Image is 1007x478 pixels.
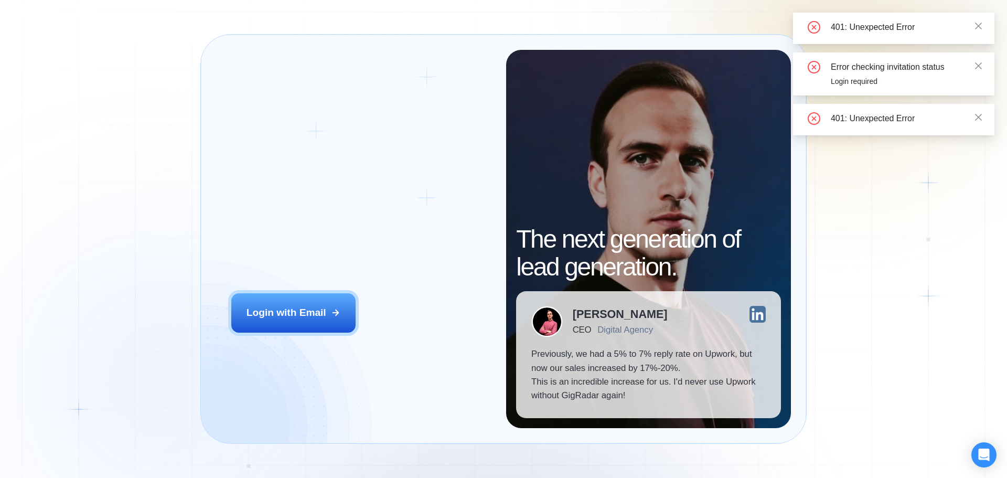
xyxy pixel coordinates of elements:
span: close [974,61,983,70]
span: close-circle [808,61,820,73]
div: Open Intercom Messenger [971,442,997,468]
div: Digital Agency [597,325,653,335]
div: Login with Email [247,306,326,320]
span: close-circle [808,112,820,125]
div: Login required [831,76,982,87]
div: 401: Unexpected Error [831,112,982,125]
span: close-circle [808,21,820,34]
div: 401: Unexpected Error [831,21,982,34]
h2: The next generation of lead generation. [516,226,781,281]
span: close [974,113,983,122]
p: Previously, we had a 5% to 7% reply rate on Upwork, but now our sales increased by 17%-20%. This ... [531,347,766,403]
button: Login with Email [231,293,356,332]
div: CEO [573,325,591,335]
span: close [974,22,983,30]
div: [PERSON_NAME] [573,309,668,320]
div: Error checking invitation status [831,61,982,73]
